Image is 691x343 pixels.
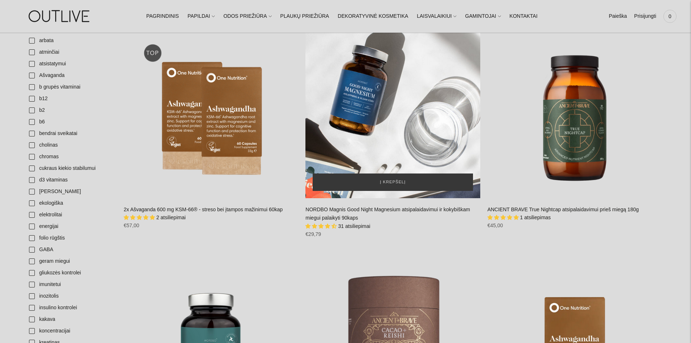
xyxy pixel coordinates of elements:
[146,8,179,24] a: PAGRINDINIS
[25,174,116,186] a: d3 vitaminas
[665,11,675,21] span: 0
[663,8,676,24] a: 0
[380,179,406,186] span: Į krepšelį
[25,256,116,267] a: geram miegui
[25,221,116,232] a: energijai
[25,93,116,105] a: b12
[305,207,470,221] a: NORDBO Magnis Good Night Magnesium atsipalaidavimui ir kokybiškam miegui palaikyti 90kaps
[417,8,456,24] a: LAISVALAIKIUI
[25,209,116,221] a: elektrolitai
[124,23,298,198] a: 2x Ašvaganda 600 mg KSM-66® - streso bei įtampos mažinimui 60kap
[338,223,370,229] span: 31 atsiliepimai
[223,8,272,24] a: ODOS PRIEŽIŪRA
[465,8,501,24] a: GAMINTOJAI
[188,8,215,24] a: PAPILDAI
[25,244,116,256] a: GABA
[25,139,116,151] a: cholinas
[634,8,656,24] a: Prisijungti
[25,105,116,116] a: b2
[25,232,116,244] a: folio rūgštis
[280,8,329,24] a: PLAUKŲ PRIEŽIŪRA
[25,128,116,139] a: bendrai sveikatai
[25,325,116,337] a: koncentracijai
[25,290,116,302] a: inozitolis
[510,8,538,24] a: KONTAKTAI
[124,222,139,228] span: €57,00
[25,163,116,174] a: cukraus kiekio stabilumui
[25,35,116,46] a: arbata
[25,279,116,290] a: imunitetui
[488,207,639,212] a: ANCIENT BRAVE True Nightcap atsipalaidavimui prieš miegą 180g
[124,207,283,212] a: 2x Ašvaganda 600 mg KSM-66® - streso bei įtampos mažinimui 60kap
[25,186,116,197] a: [PERSON_NAME]
[25,116,116,128] a: b6
[520,215,551,220] span: 1 atsiliepimas
[124,215,156,220] span: 5.00 stars
[609,8,627,24] a: Paieška
[25,58,116,70] a: atsistatymui
[156,215,186,220] span: 2 atsiliepimai
[305,231,321,237] span: €29,79
[338,8,408,24] a: DEKORATYVINĖ KOSMETIKA
[25,70,116,81] a: Ašvaganda
[25,151,116,163] a: chromas
[305,223,338,229] span: 4.71 stars
[305,23,480,198] a: NORDBO Magnis Good Night Magnesium atsipalaidavimui ir kokybiškam miegui palaikyti 90kaps
[15,4,105,29] img: OUTLIVE
[25,302,116,314] a: insulino kontrolei
[488,23,662,198] a: ANCIENT BRAVE True Nightcap atsipalaidavimui prieš miegą 180g
[25,267,116,279] a: gliukozės kontrolei
[488,215,520,220] span: 5.00 stars
[25,314,116,325] a: kakava
[25,46,116,58] a: atminčiai
[313,173,473,191] button: Į krepšelį
[25,81,116,93] a: b grupės vitaminai
[25,197,116,209] a: ekologiška
[488,222,503,228] span: €45,00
